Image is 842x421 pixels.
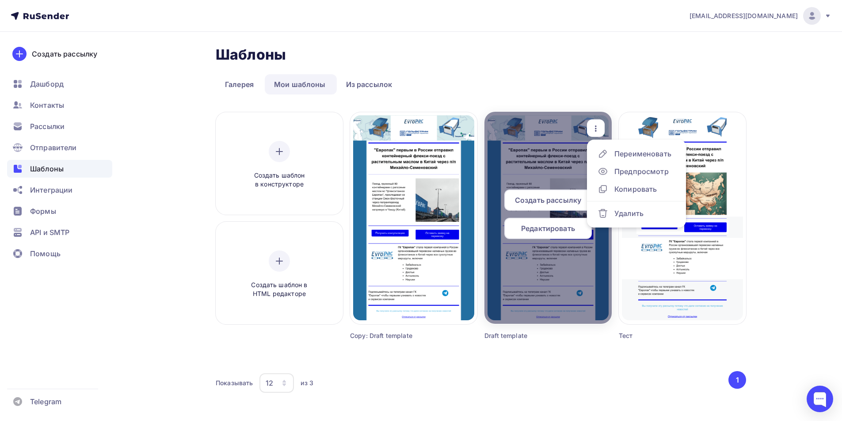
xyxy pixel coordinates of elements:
a: Мои шаблоны [265,74,335,95]
div: Создать рассылку [32,49,97,59]
span: Помощь [30,248,61,259]
div: Показывать [216,379,253,387]
button: 12 [259,373,294,393]
a: Отправители [7,139,112,156]
span: Рассылки [30,121,65,132]
a: Контакты [7,96,112,114]
span: API и SMTP [30,227,69,238]
span: Дашборд [30,79,64,89]
a: Из рассылок [337,74,402,95]
span: Отправители [30,142,77,153]
a: Дашборд [7,75,112,93]
span: Контакты [30,100,64,110]
a: Формы [7,202,112,220]
span: Создать шаблон в HTML редакторе [237,281,321,299]
span: Интеграции [30,185,72,195]
h2: Шаблоны [216,46,286,64]
div: Переименовать [614,148,671,159]
span: Редактировать [521,223,575,234]
button: Go to page 1 [728,371,746,389]
div: из 3 [301,379,313,387]
div: Copy: Draft template [350,331,446,340]
a: Шаблоны [7,160,112,178]
span: Создать рассылку [515,195,581,205]
a: Галерея [216,74,263,95]
span: Шаблоны [30,163,64,174]
span: Создать шаблон в конструкторе [237,171,321,189]
div: Предпросмотр [614,166,669,177]
div: 12 [266,378,273,388]
div: Удалить [614,208,644,219]
span: Формы [30,206,56,216]
a: [EMAIL_ADDRESS][DOMAIN_NAME] [690,7,831,25]
div: Тест [619,331,714,340]
div: Копировать [614,184,657,194]
a: Рассылки [7,118,112,135]
ul: Pagination [727,371,747,389]
span: [EMAIL_ADDRESS][DOMAIN_NAME] [690,11,798,20]
div: Draft template [484,331,580,340]
span: Telegram [30,396,61,407]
